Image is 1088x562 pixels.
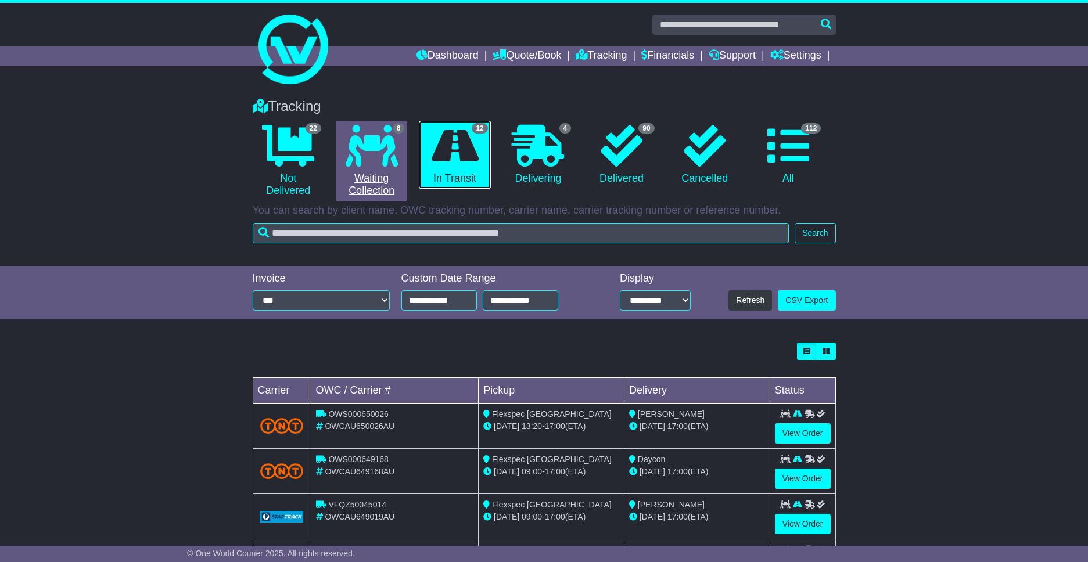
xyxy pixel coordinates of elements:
[416,46,479,66] a: Dashboard
[247,98,842,115] div: Tracking
[253,272,390,285] div: Invoice
[629,466,765,478] div: (ETA)
[328,500,386,509] span: VFQZ50045014
[770,378,835,404] td: Status
[559,123,572,134] span: 4
[46,69,104,76] div: Domain Overview
[325,512,394,521] span: OWCAU649019AU
[586,121,657,189] a: 90 Delivered
[728,290,772,311] button: Refresh
[253,378,311,404] td: Carrier
[419,121,490,189] a: 12 In Transit
[640,421,665,431] span: [DATE]
[260,463,304,479] img: TNT_Domestic.png
[778,290,835,311] a: CSV Export
[545,512,565,521] span: 17:00
[253,204,836,217] p: You can search by client name, OWC tracking number, carrier name, carrier tracking number or refe...
[492,500,612,509] span: Flexspec [GEOGRAPHIC_DATA]
[187,549,355,558] span: © One World Courier 2025. All rights reserved.
[629,420,765,433] div: (ETA)
[336,121,407,201] a: 6 Waiting Collection
[522,467,542,476] span: 09:00
[669,121,741,189] a: Cancelled
[640,467,665,476] span: [DATE]
[472,123,487,134] span: 12
[479,378,624,404] td: Pickup
[752,121,824,189] a: 112 All
[624,378,770,404] td: Delivery
[502,121,574,189] a: 4 Delivering
[545,421,565,431] span: 17:00
[306,123,321,134] span: 22
[629,511,765,523] div: (ETA)
[492,455,612,464] span: Flexspec [GEOGRAPHIC_DATA]
[795,223,835,243] button: Search
[483,511,619,523] div: - (ETA)
[775,469,831,489] a: View Order
[775,423,831,444] a: View Order
[801,123,821,134] span: 112
[30,30,128,39] div: Domain: [DOMAIN_NAME]
[483,420,619,433] div: - (ETA)
[494,421,519,431] span: [DATE]
[494,512,519,521] span: [DATE]
[620,272,691,285] div: Display
[709,46,756,66] a: Support
[493,46,561,66] a: Quote/Book
[117,67,127,77] img: tab_keywords_by_traffic_grey.svg
[130,69,192,76] div: Keywords by Traffic
[401,272,588,285] div: Custom Date Range
[545,467,565,476] span: 17:00
[576,46,627,66] a: Tracking
[33,19,57,28] div: v 4.0.25
[641,46,694,66] a: Financials
[34,67,43,77] img: tab_domain_overview_orange.svg
[253,121,324,201] a: 22 Not Delivered
[638,455,665,464] span: Daycon
[638,500,705,509] span: [PERSON_NAME]
[638,123,654,134] span: 90
[667,512,688,521] span: 17:00
[325,421,394,431] span: OWCAU650026AU
[522,421,542,431] span: 13:20
[522,512,542,521] span: 09:00
[667,467,688,476] span: 17:00
[393,123,405,134] span: 6
[640,512,665,521] span: [DATE]
[260,418,304,434] img: TNT_Domestic.png
[494,467,519,476] span: [DATE]
[667,421,688,431] span: 17:00
[325,467,394,476] span: OWCAU649168AU
[311,378,479,404] td: OWC / Carrier #
[638,409,705,419] span: [PERSON_NAME]
[775,514,831,534] a: View Order
[328,409,389,419] span: OWS000650026
[328,455,389,464] span: OWS000649168
[19,30,28,39] img: website_grey.svg
[260,511,304,523] img: GetCarrierServiceLogo
[483,466,619,478] div: - (ETA)
[19,19,28,28] img: logo_orange.svg
[770,46,821,66] a: Settings
[492,409,612,419] span: Flexspec [GEOGRAPHIC_DATA]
